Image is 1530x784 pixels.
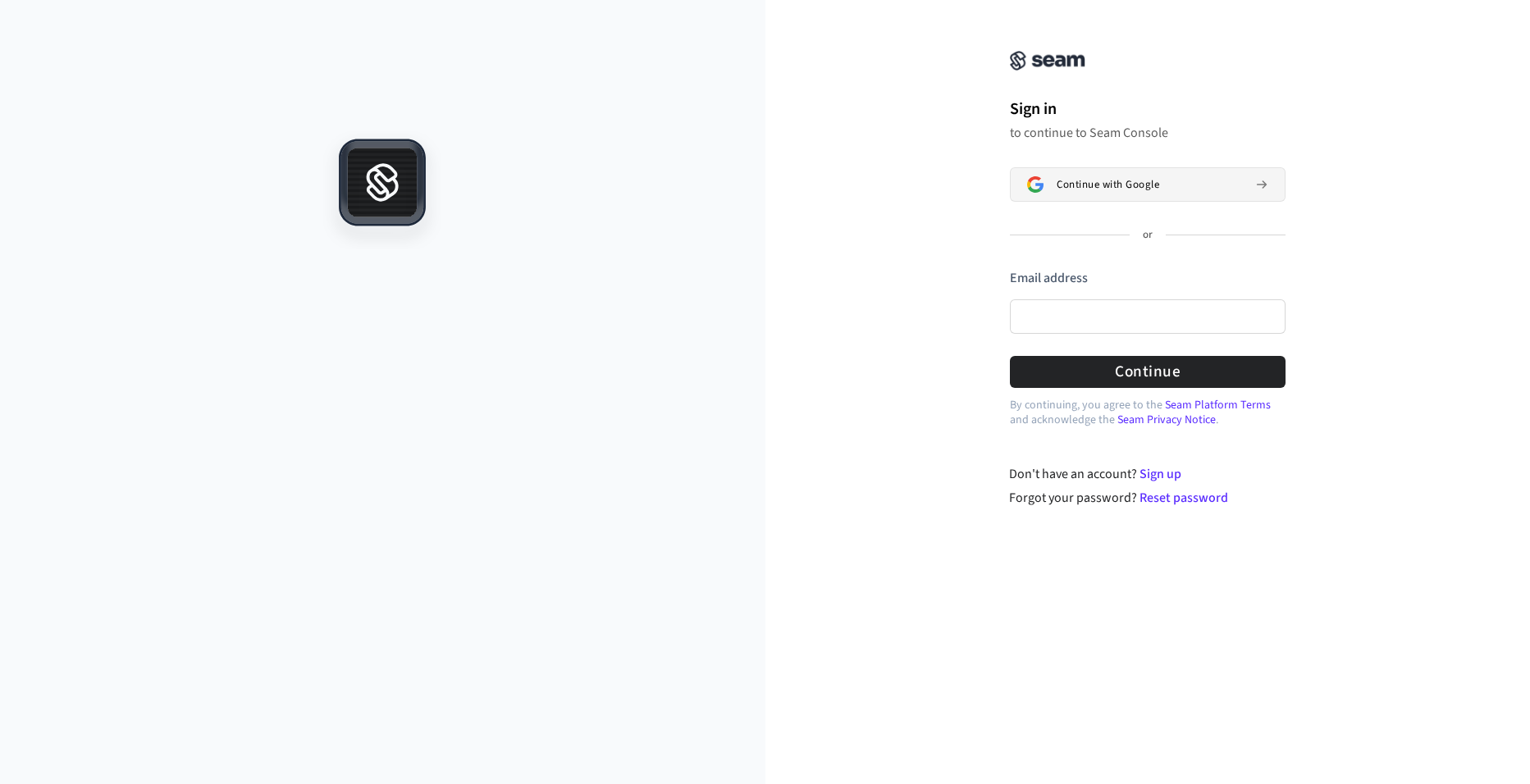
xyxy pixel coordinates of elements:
[1027,176,1044,193] img: Sign in with Google
[1010,51,1085,71] img: Seam Console
[1009,464,1286,484] div: Don't have an account?
[1143,228,1153,243] p: or
[1165,397,1271,413] a: Seam Platform Terms
[1010,125,1286,141] p: to continue to Seam Console
[1010,398,1286,427] p: By continuing, you agree to the and acknowledge the .
[1010,356,1286,388] button: Continue
[1010,97,1286,121] h1: Sign in
[1009,488,1286,508] div: Forgot your password?
[1117,412,1216,428] a: Seam Privacy Notice
[1010,167,1286,202] button: Sign in with GoogleContinue with Google
[1140,465,1181,483] a: Sign up
[1140,489,1228,507] a: Reset password
[1010,269,1088,287] label: Email address
[1057,178,1159,191] span: Continue with Google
